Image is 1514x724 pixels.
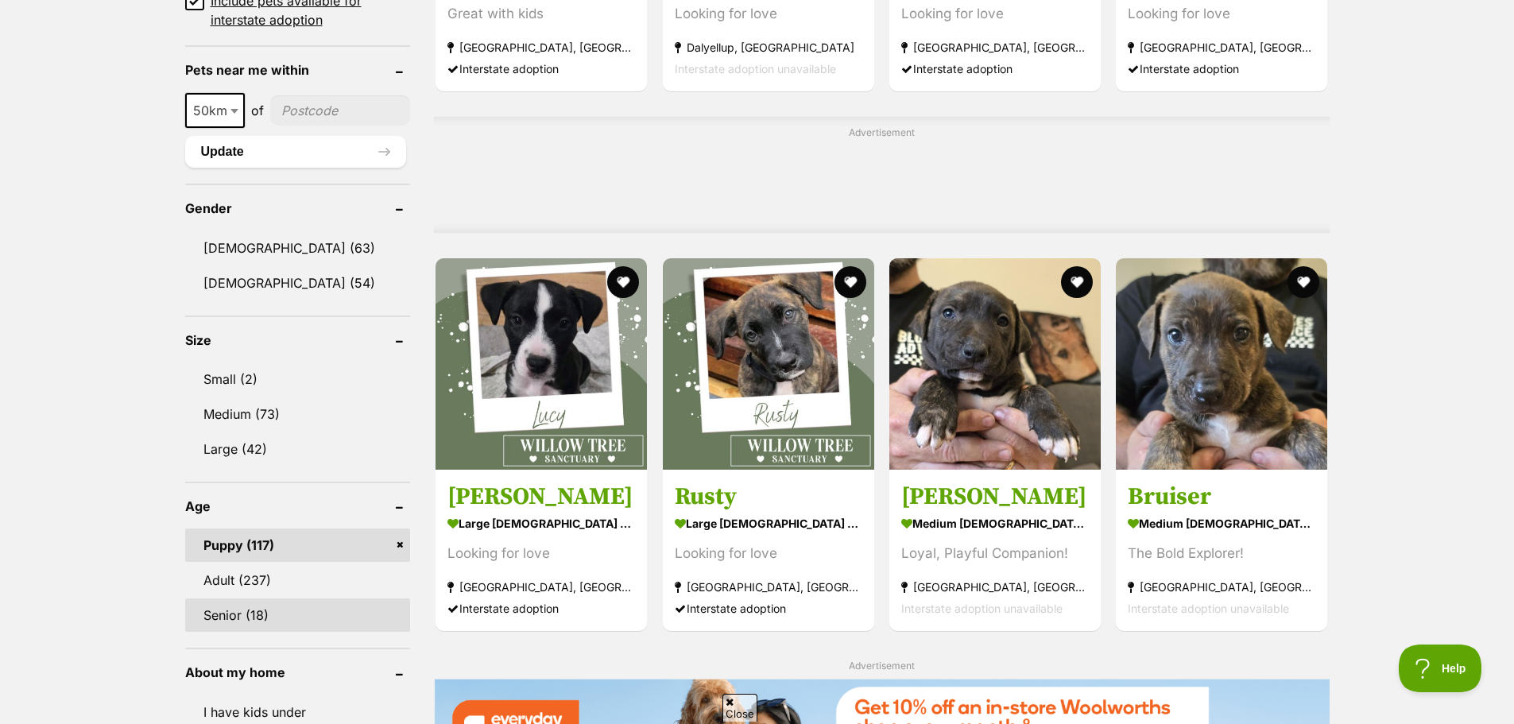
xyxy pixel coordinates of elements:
[434,117,1329,233] div: Advertisement
[849,660,915,672] span: Advertisement
[447,576,635,598] strong: [GEOGRAPHIC_DATA], [GEOGRAPHIC_DATA]
[1116,470,1327,631] a: Bruiser medium [DEMOGRAPHIC_DATA] Dog The Bold Explorer! [GEOGRAPHIC_DATA], [GEOGRAPHIC_DATA] Int...
[1128,58,1315,79] div: Interstate adoption
[185,93,245,128] span: 50km
[436,258,647,470] img: Lucy - Irish Wolfhound Dog
[185,528,411,562] a: Puppy (117)
[447,512,635,535] strong: large [DEMOGRAPHIC_DATA] Dog
[1288,266,1320,298] button: favourite
[185,598,411,632] a: Senior (18)
[185,362,411,396] a: Small (2)
[185,432,411,466] a: Large (42)
[185,63,411,77] header: Pets near me within
[675,512,862,535] strong: large [DEMOGRAPHIC_DATA] Dog
[675,482,862,512] h3: Rusty
[251,101,264,120] span: of
[1128,543,1315,564] div: The Bold Explorer!
[1128,512,1315,535] strong: medium [DEMOGRAPHIC_DATA] Dog
[1128,3,1315,25] div: Looking for love
[185,231,411,265] a: [DEMOGRAPHIC_DATA] (63)
[675,598,862,619] div: Interstate adoption
[675,576,862,598] strong: [GEOGRAPHIC_DATA], [GEOGRAPHIC_DATA]
[270,95,411,126] input: postcode
[901,602,1063,615] span: Interstate adoption unavailable
[1061,266,1093,298] button: favourite
[1128,602,1289,615] span: Interstate adoption unavailable
[185,665,411,679] header: About my home
[608,266,640,298] button: favourite
[1128,576,1315,598] strong: [GEOGRAPHIC_DATA], [GEOGRAPHIC_DATA]
[901,512,1089,535] strong: medium [DEMOGRAPHIC_DATA] Dog
[436,470,647,631] a: [PERSON_NAME] large [DEMOGRAPHIC_DATA] Dog Looking for love [GEOGRAPHIC_DATA], [GEOGRAPHIC_DATA] ...
[447,3,635,25] div: Great with kids
[675,37,862,58] strong: Dalyellup, [GEOGRAPHIC_DATA]
[901,37,1089,58] strong: [GEOGRAPHIC_DATA], [GEOGRAPHIC_DATA]
[889,258,1101,470] img: Morris - Staffordshire Bull Terrier x Mixed breed Dog
[901,543,1089,564] div: Loyal, Playful Companion!
[901,3,1089,25] div: Looking for love
[901,482,1089,512] h3: [PERSON_NAME]
[447,598,635,619] div: Interstate adoption
[447,37,635,58] strong: [GEOGRAPHIC_DATA], [GEOGRAPHIC_DATA]
[1116,258,1327,470] img: Bruiser - Staffordshire Bull Terrier x Mixed breed Dog
[447,58,635,79] div: Interstate adoption
[675,543,862,564] div: Looking for love
[185,201,411,215] header: Gender
[889,470,1101,631] a: [PERSON_NAME] medium [DEMOGRAPHIC_DATA] Dog Loyal, Playful Companion! [GEOGRAPHIC_DATA], [GEOGRAP...
[675,3,862,25] div: Looking for love
[663,470,874,631] a: Rusty large [DEMOGRAPHIC_DATA] Dog Looking for love [GEOGRAPHIC_DATA], [GEOGRAPHIC_DATA] Intersta...
[185,499,411,513] header: Age
[675,62,836,75] span: Interstate adoption unavailable
[834,266,866,298] button: favourite
[901,576,1089,598] strong: [GEOGRAPHIC_DATA], [GEOGRAPHIC_DATA]
[185,266,411,300] a: [DEMOGRAPHIC_DATA] (54)
[1128,482,1315,512] h3: Bruiser
[722,694,757,722] span: Close
[901,58,1089,79] div: Interstate adoption
[185,397,411,431] a: Medium (73)
[185,333,411,347] header: Size
[447,543,635,564] div: Looking for love
[447,482,635,512] h3: [PERSON_NAME]
[663,258,874,470] img: Rusty - Irish Wolfhound Dog
[185,136,407,168] button: Update
[185,563,411,597] a: Adult (237)
[1399,645,1482,692] iframe: Help Scout Beacon - Open
[187,99,243,122] span: 50km
[1128,37,1315,58] strong: [GEOGRAPHIC_DATA], [GEOGRAPHIC_DATA]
